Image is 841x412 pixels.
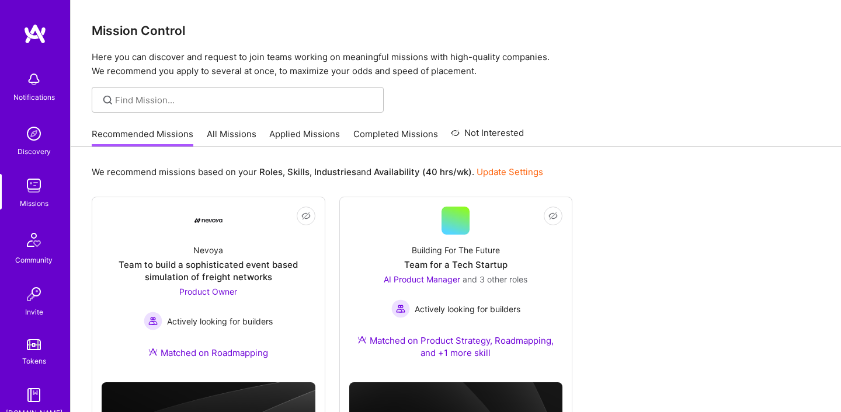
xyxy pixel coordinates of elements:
[167,315,273,327] span: Actively looking for builders
[101,93,114,107] i: icon SearchGrey
[25,306,43,318] div: Invite
[92,166,543,178] p: We recommend missions based on your , , and .
[349,207,563,373] a: Building For The FutureTeam for a Tech StartupAI Product Manager and 3 other rolesActively lookin...
[20,226,48,254] img: Community
[22,383,46,407] img: guide book
[102,207,315,373] a: Company LogoNevoyaTeam to build a sophisticated event based simulation of freight networksProduct...
[148,347,268,359] div: Matched on Roadmapping
[22,355,46,367] div: Tokens
[144,312,162,330] img: Actively looking for builders
[404,259,508,271] div: Team for a Tech Startup
[194,218,223,223] img: Company Logo
[314,166,356,177] b: Industries
[92,128,193,147] a: Recommended Missions
[451,126,524,147] a: Not Interested
[22,174,46,197] img: teamwork
[23,23,47,44] img: logo
[269,128,340,147] a: Applied Missions
[20,197,48,210] div: Missions
[148,347,158,357] img: Ateam Purple Icon
[391,299,410,318] img: Actively looking for builders
[18,145,51,158] div: Discovery
[27,339,41,350] img: tokens
[463,274,527,284] span: and 3 other roles
[384,274,460,284] span: AI Product Manager
[207,128,256,147] a: All Missions
[415,303,520,315] span: Actively looking for builders
[477,166,543,177] a: Update Settings
[259,166,283,177] b: Roles
[349,334,563,359] div: Matched on Product Strategy, Roadmapping, and +1 more skill
[353,128,438,147] a: Completed Missions
[374,166,472,177] b: Availability (40 hrs/wk)
[92,50,820,78] p: Here you can discover and request to join teams working on meaningful missions with high-quality ...
[301,211,311,221] i: icon EyeClosed
[22,68,46,91] img: bell
[102,259,315,283] div: Team to build a sophisticated event based simulation of freight networks
[548,211,558,221] i: icon EyeClosed
[13,91,55,103] div: Notifications
[22,282,46,306] img: Invite
[15,254,53,266] div: Community
[287,166,310,177] b: Skills
[22,122,46,145] img: discovery
[115,94,375,106] input: Find Mission...
[179,287,237,296] span: Product Owner
[412,244,500,256] div: Building For The Future
[92,23,820,38] h3: Mission Control
[357,335,367,344] img: Ateam Purple Icon
[193,244,223,256] div: Nevoya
